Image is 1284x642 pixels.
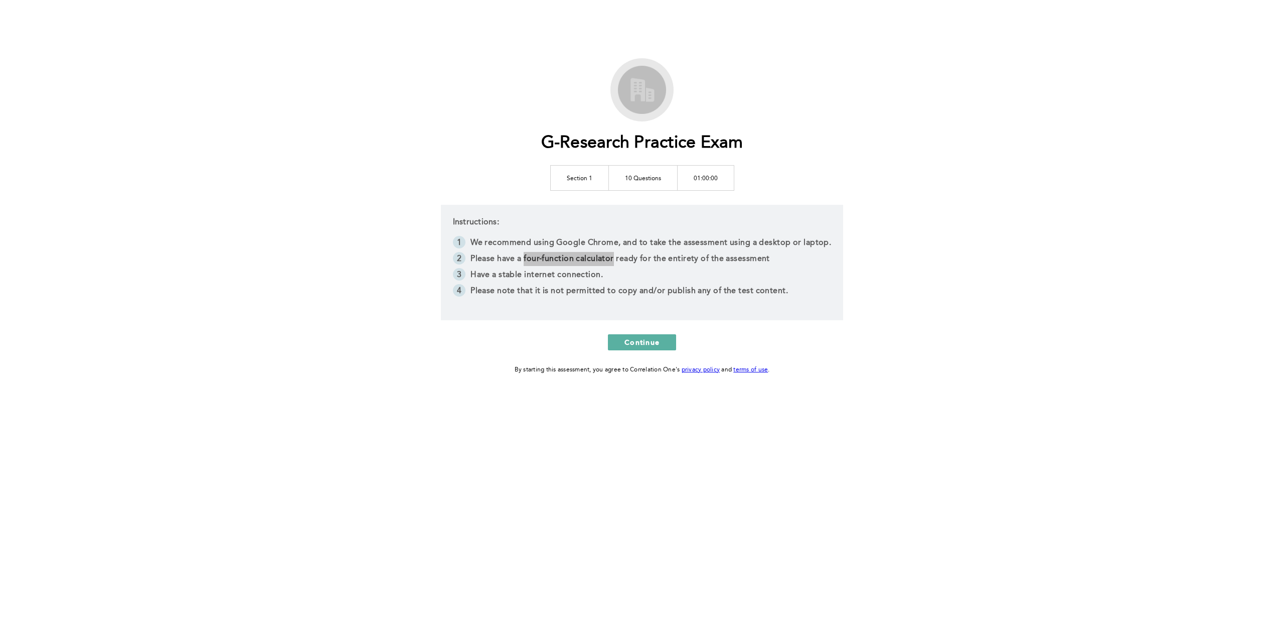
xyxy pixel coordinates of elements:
a: terms of use [733,367,768,373]
span: Continue [624,337,660,347]
td: 01:00:00 [677,165,734,190]
div: Instructions: [441,205,844,320]
li: Please have a four-function calculator ready for the entirety of the assessment [453,252,832,268]
h1: G-Research Practice Exam [541,133,743,154]
td: Section 1 [550,165,608,190]
a: privacy policy [682,367,720,373]
td: 10 Questions [608,165,677,190]
img: G-Research [614,62,670,117]
li: We recommend using Google Chrome, and to take the assessment using a desktop or laptop. [453,236,832,252]
div: By starting this assessment, you agree to Correlation One's and . [515,364,770,375]
li: Please note that it is not permitted to copy and/or publish any of the test content. [453,284,832,300]
li: Have a stable internet connection. [453,268,832,284]
button: Continue [608,334,676,350]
